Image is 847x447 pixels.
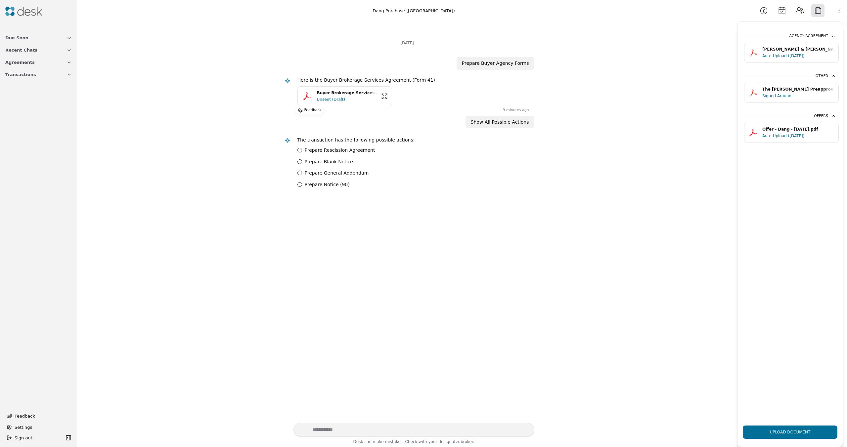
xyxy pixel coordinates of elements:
label: Prepare Rescission Agreement [305,146,375,154]
span: Recent Chats [5,47,37,54]
button: Buyer Brokerage Services Agreement.pdfUnsent (Draft) [297,86,392,106]
button: Agency Agreement [744,33,836,43]
div: The [PERSON_NAME] Preapproval Letter.pdf [762,86,834,93]
span: Due Soon [5,34,28,41]
div: Unsent (Draft) [317,96,377,103]
button: Sign out [4,432,64,443]
p: The transaction has the following possible actions: [297,136,529,144]
textarea: Write your prompt here [293,423,534,436]
span: [DATE] [398,40,417,46]
div: Buyer Brokerage Services Agreement.pdf [317,90,377,96]
button: Recent Chats [1,44,76,56]
label: Prepare General Addendum [305,169,369,177]
button: The [PERSON_NAME] Preapproval Letter.pdfSigned Around [744,83,839,103]
button: [PERSON_NAME] & [PERSON_NAME] - Buyer Brokerage Services Agreement.pdf.pdfAuto Upload ([DATE]) [744,43,839,63]
div: Offers [814,113,836,119]
button: Other [744,73,836,83]
div: Here is the Buyer Brokerage Services Agreement (Form 41) [297,76,529,84]
div: Signed Around [762,93,834,99]
span: Feedback [15,413,68,420]
button: Due Soon [1,32,76,44]
span: Transactions [5,71,36,78]
div: Prepare Buyer Agency Forms [462,60,529,67]
img: Desk [285,138,290,143]
p: Feedback [304,107,322,114]
span: Settings [15,424,32,431]
span: Sign out [15,434,32,441]
span: Agreements [5,59,35,66]
div: Show All Possible Actions [466,116,534,129]
button: Feedback [3,410,72,422]
button: Upload Document [743,426,837,439]
div: [PERSON_NAME] & [PERSON_NAME] - Buyer Brokerage Services Agreement.pdf.pdf [762,46,834,53]
label: Prepare Blank Notice [305,158,353,166]
div: Auto Upload ([DATE]) [762,133,834,139]
div: Auto Upload ([DATE]) [762,53,834,59]
label: Prepare Notice (90) [305,181,350,188]
span: designated [438,439,461,444]
img: Desk [5,7,42,16]
div: Desk can make mistakes. Check with your broker. [293,438,534,447]
img: Desk [285,78,290,83]
div: Dang Purchase ([GEOGRAPHIC_DATA]) [373,7,455,14]
div: Agency Agreement [789,33,836,39]
time: 9 minutes ago [503,107,529,113]
button: Offers [744,113,836,123]
button: Transactions [1,68,76,81]
button: Agreements [1,56,76,68]
div: Other [816,73,836,79]
button: Offer - Dang - [DATE].pdfAuto Upload ([DATE]) [744,123,839,142]
button: Settings [4,422,73,432]
div: Offer - Dang - [DATE].pdf [762,126,834,133]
